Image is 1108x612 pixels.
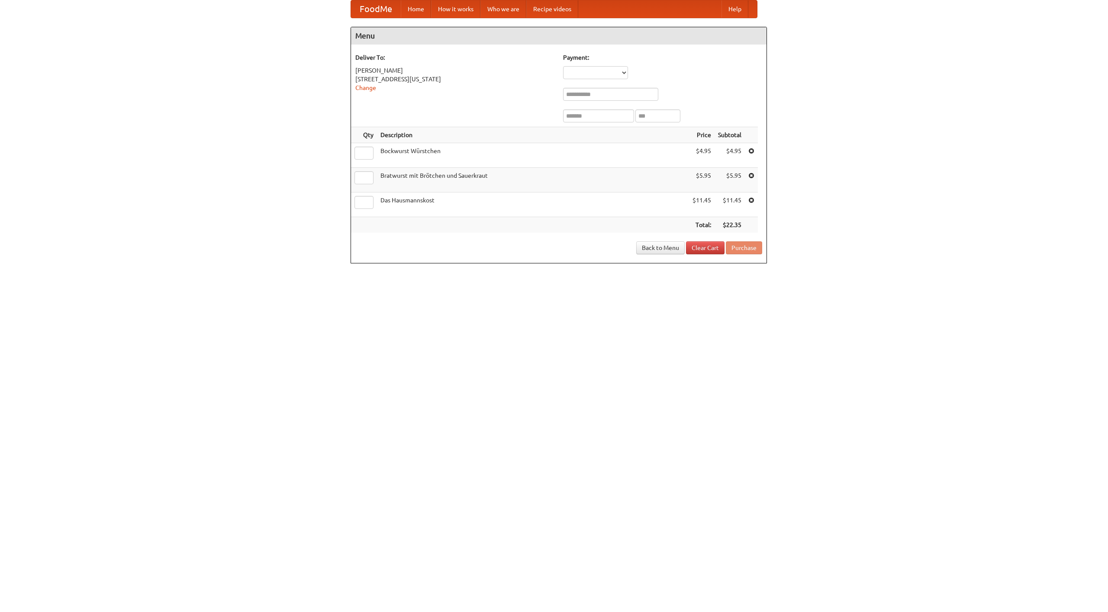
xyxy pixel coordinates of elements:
[715,143,745,168] td: $4.95
[355,84,376,91] a: Change
[351,127,377,143] th: Qty
[686,241,725,254] a: Clear Cart
[355,66,554,75] div: [PERSON_NAME]
[401,0,431,18] a: Home
[351,0,401,18] a: FoodMe
[715,168,745,192] td: $5.95
[351,27,767,45] h4: Menu
[480,0,526,18] a: Who we are
[636,241,685,254] a: Back to Menu
[689,192,715,217] td: $11.45
[355,75,554,83] div: [STREET_ADDRESS][US_STATE]
[689,168,715,192] td: $5.95
[689,127,715,143] th: Price
[689,217,715,233] th: Total:
[431,0,480,18] a: How it works
[377,127,689,143] th: Description
[377,168,689,192] td: Bratwurst mit Brötchen und Sauerkraut
[715,217,745,233] th: $22.35
[377,192,689,217] td: Das Hausmannskost
[721,0,748,18] a: Help
[563,53,762,62] h5: Payment:
[355,53,554,62] h5: Deliver To:
[715,192,745,217] td: $11.45
[715,127,745,143] th: Subtotal
[526,0,578,18] a: Recipe videos
[377,143,689,168] td: Bockwurst Würstchen
[689,143,715,168] td: $4.95
[726,241,762,254] button: Purchase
